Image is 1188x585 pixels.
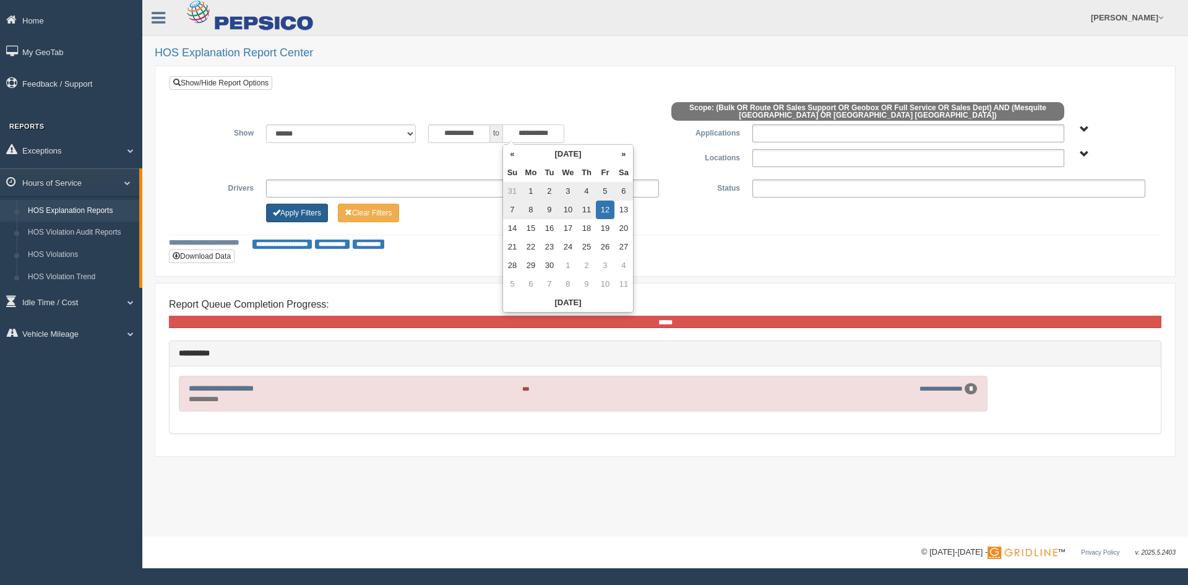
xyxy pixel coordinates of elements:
[155,47,1176,59] h2: HOS Explanation Report Center
[559,201,577,219] td: 10
[671,102,1064,121] span: Scope: (Bulk OR Route OR Sales Support OR Geobox OR Full Service OR Sales Dept) AND (Mesquite [GE...
[577,201,596,219] td: 11
[577,256,596,275] td: 2
[577,238,596,256] td: 25
[522,238,540,256] td: 22
[1135,549,1176,556] span: v. 2025.5.2403
[596,238,614,256] td: 26
[665,149,746,164] label: Locations
[522,182,540,201] td: 1
[522,201,540,219] td: 8
[596,275,614,293] td: 10
[614,238,633,256] td: 27
[665,180,746,194] label: Status
[503,163,522,182] th: Su
[522,145,614,163] th: [DATE]
[22,200,139,222] a: HOS Explanation Reports
[503,145,522,163] th: «
[503,238,522,256] td: 21
[170,76,272,90] a: Show/Hide Report Options
[503,182,522,201] td: 31
[522,163,540,182] th: Mo
[540,256,559,275] td: 30
[614,163,633,182] th: Sa
[179,124,260,139] label: Show
[503,219,522,238] td: 14
[540,219,559,238] td: 16
[540,275,559,293] td: 7
[665,124,746,139] label: Applications
[596,182,614,201] td: 5
[559,275,577,293] td: 8
[522,219,540,238] td: 15
[596,256,614,275] td: 3
[559,238,577,256] td: 24
[22,266,139,288] a: HOS Violation Trend
[503,293,633,312] th: [DATE]
[921,546,1176,559] div: © [DATE]-[DATE] - ™
[22,222,139,244] a: HOS Violation Audit Reports
[266,204,328,222] button: Change Filter Options
[577,275,596,293] td: 9
[614,201,633,219] td: 13
[614,219,633,238] td: 20
[1081,549,1119,556] a: Privacy Policy
[169,249,235,263] button: Download Data
[503,275,522,293] td: 5
[179,180,260,194] label: Drivers
[503,201,522,219] td: 7
[577,219,596,238] td: 18
[522,275,540,293] td: 6
[559,163,577,182] th: We
[540,238,559,256] td: 23
[559,256,577,275] td: 1
[559,219,577,238] td: 17
[577,182,596,201] td: 4
[522,256,540,275] td: 29
[503,256,522,275] td: 28
[596,163,614,182] th: Fr
[338,204,399,222] button: Change Filter Options
[540,201,559,219] td: 9
[596,219,614,238] td: 19
[614,145,633,163] th: »
[988,547,1057,559] img: Gridline
[490,124,502,143] span: to
[559,182,577,201] td: 3
[169,299,1161,310] h4: Report Queue Completion Progress:
[577,163,596,182] th: Th
[614,275,633,293] td: 11
[22,244,139,266] a: HOS Violations
[614,182,633,201] td: 6
[596,201,614,219] td: 12
[540,163,559,182] th: Tu
[540,182,559,201] td: 2
[614,256,633,275] td: 4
